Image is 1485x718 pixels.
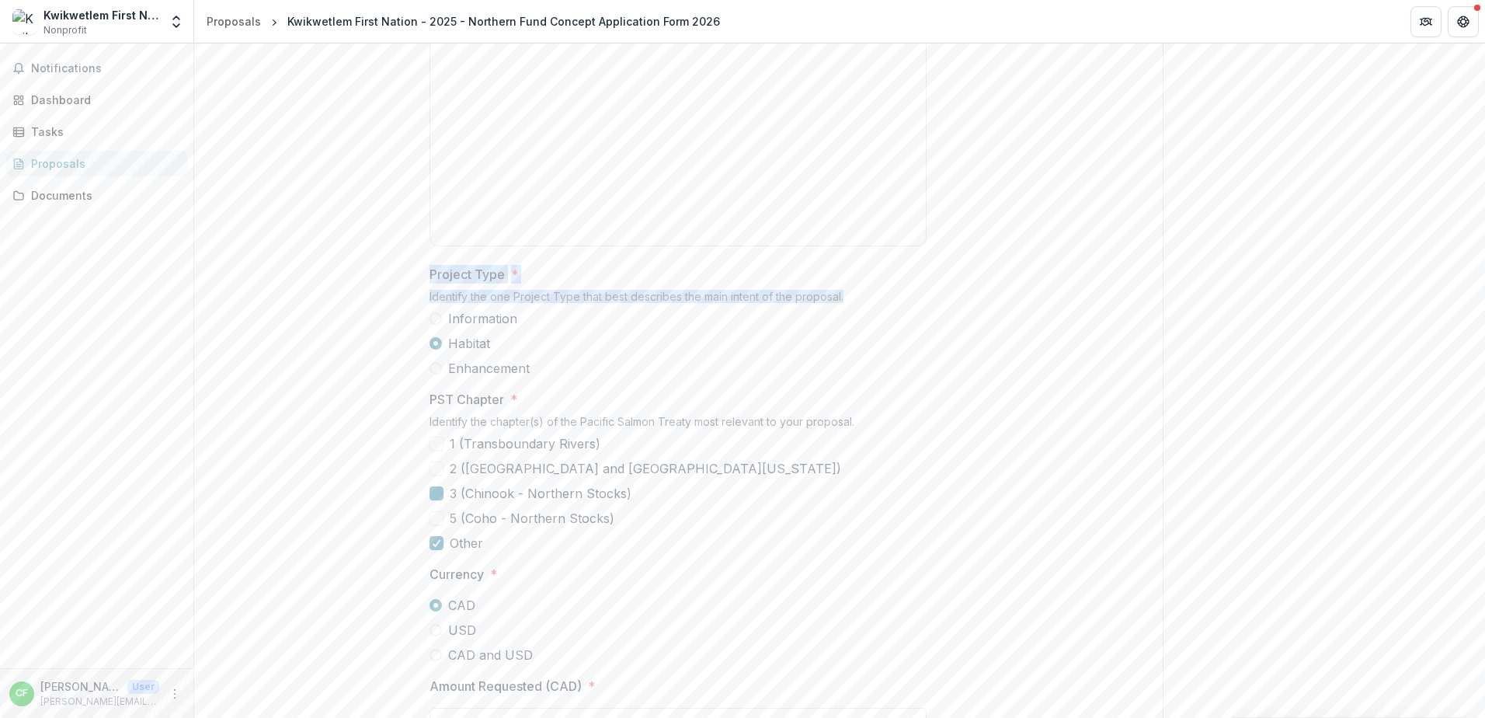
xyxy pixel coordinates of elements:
[450,509,614,528] span: 5 (Coho - Northern Stocks)
[430,290,927,309] div: Identify the one Project Type that best describes the main intent of the proposal.
[448,334,490,353] span: Habitat
[31,155,175,172] div: Proposals
[200,10,267,33] a: Proposals
[6,151,187,176] a: Proposals
[6,87,187,113] a: Dashboard
[1410,6,1442,37] button: Partners
[6,56,187,81] button: Notifications
[31,187,175,204] div: Documents
[31,92,175,108] div: Dashboard
[448,646,533,664] span: CAD and USD
[430,565,484,584] p: Currency
[43,23,87,37] span: Nonprofit
[448,309,517,328] span: Information
[16,688,28,699] div: Curtis Fullerton
[287,13,720,30] div: Kwikwetlem First Nation - 2025 - Northern Fund Concept Application Form 2026
[430,415,927,434] div: Identify the chapter(s) of the Pacific Salmon Treaty most relevant to your proposal.
[430,390,504,409] p: PST Chapter
[430,265,505,284] p: Project Type
[31,124,175,140] div: Tasks
[448,596,475,615] span: CAD
[207,13,261,30] div: Proposals
[1448,6,1479,37] button: Get Help
[448,359,530,378] span: Enhancement
[450,534,483,552] span: Other
[40,695,159,709] p: [PERSON_NAME][EMAIL_ADDRESS][PERSON_NAME][DOMAIN_NAME]
[165,685,184,703] button: More
[448,621,476,640] span: USD
[6,119,187,145] a: Tasks
[31,62,181,75] span: Notifications
[450,484,631,503] span: 3 (Chinook - Northern Stocks)
[12,9,37,34] img: Kwikwetlem First Nation
[43,7,159,23] div: Kwikwetlem First Nation
[165,6,187,37] button: Open entity switcher
[450,434,600,453] span: 1 (Transboundary Rivers)
[127,680,159,694] p: User
[430,677,582,695] p: Amount Requested (CAD)
[40,678,121,695] p: [PERSON_NAME]
[450,459,841,478] span: 2 ([GEOGRAPHIC_DATA] and [GEOGRAPHIC_DATA][US_STATE])
[200,10,726,33] nav: breadcrumb
[6,183,187,208] a: Documents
